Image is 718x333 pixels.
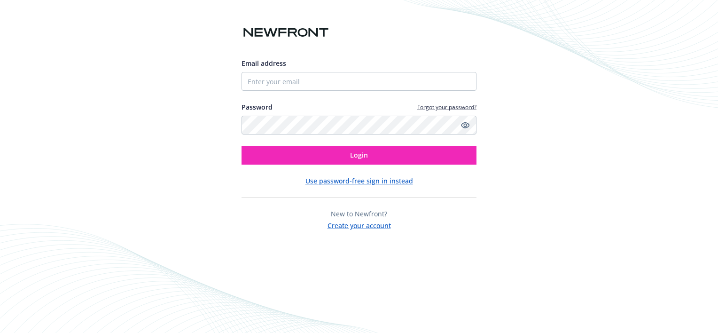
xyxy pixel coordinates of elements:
span: Email address [242,59,286,68]
a: Show password [460,119,471,131]
span: New to Newfront? [331,209,387,218]
label: Password [242,102,273,112]
button: Login [242,146,476,165]
button: Use password-free sign in instead [305,176,413,186]
button: Create your account [328,219,391,230]
span: Login [350,151,368,159]
a: Forgot your password? [417,103,476,111]
input: Enter your password [242,116,476,135]
input: Enter your email [242,72,476,91]
img: Newfront logo [242,24,330,41]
